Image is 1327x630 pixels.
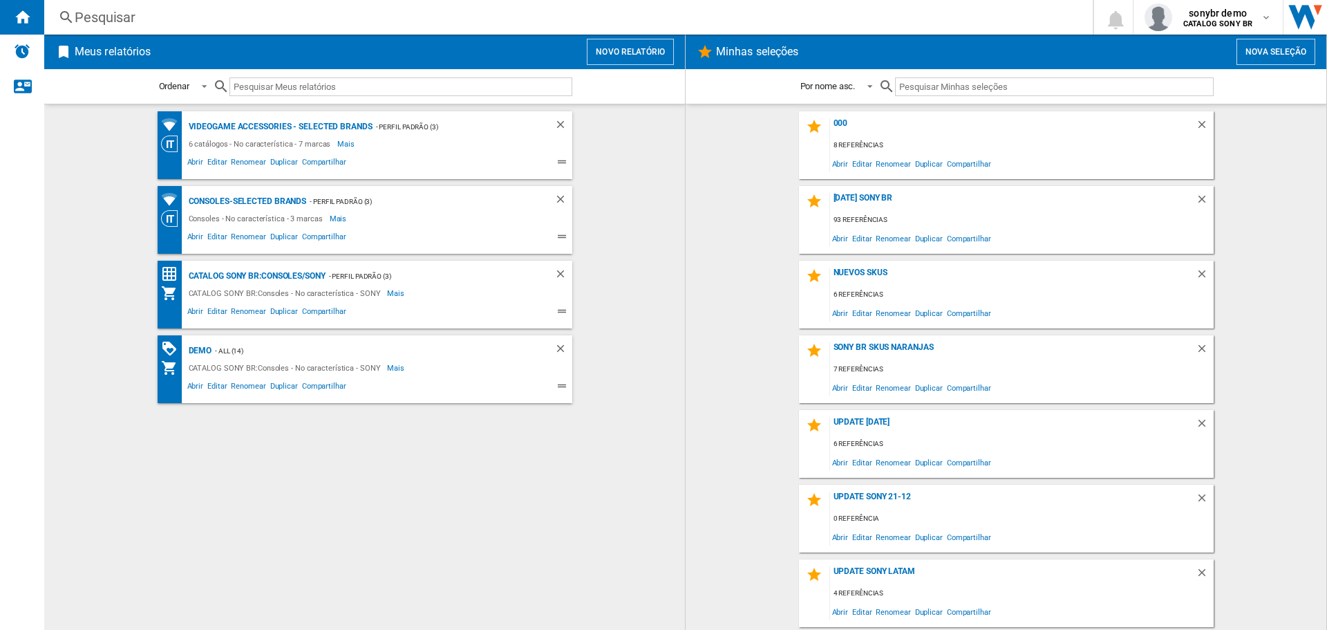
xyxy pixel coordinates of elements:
span: Duplicar [268,380,300,396]
div: 0 referência [830,510,1214,528]
span: Duplicar [913,154,945,173]
div: Pesquisar [75,8,1057,27]
div: 6 referências [830,286,1214,304]
span: Editar [850,154,874,173]
div: - Perfil padrão (3) [326,268,527,285]
span: Renomear [229,230,267,247]
button: Novo relatório [587,39,674,65]
div: - Perfil padrão (3) [373,118,527,136]
img: profile.jpg [1145,3,1172,31]
span: Compartilhar [300,305,348,322]
span: Editar [205,156,229,172]
div: 4 referências [830,585,1214,602]
div: [DATE] SONY BR [830,193,1196,212]
div: Visão Categoria [161,210,185,227]
span: Renomear [229,380,267,396]
span: Renomear [874,453,912,472]
div: 93 referências [830,212,1214,229]
div: Deletar [1196,342,1214,361]
div: - Perfil padrão (3) [306,193,526,210]
div: Cobertura de varejistas [161,191,185,208]
div: SONY BR SKUS NARANJAS [830,342,1196,361]
span: Editar [850,378,874,397]
span: Renomear [874,528,912,546]
span: Abrir [830,528,851,546]
span: Editar [205,305,229,322]
span: Abrir [185,230,206,247]
img: alerts-logo.svg [14,43,30,59]
span: Editar [850,229,874,248]
div: Nuevos skus [830,268,1196,286]
span: Abrir [830,453,851,472]
div: UPDATE SONY 21-12 [830,492,1196,510]
span: Renomear [229,156,267,172]
span: Duplicar [913,602,945,621]
input: Pesquisar Minhas seleções [895,77,1213,96]
span: Renomear [874,378,912,397]
span: Abrir [830,304,851,322]
span: Abrir [185,380,206,396]
div: Ordenar [159,81,189,91]
b: CATALOG SONY BR [1183,19,1252,28]
span: Editar [205,380,229,396]
button: Nova seleção [1236,39,1315,65]
div: Update [DATE] [830,417,1196,436]
div: Deletar [554,118,572,136]
div: UPDATE SONY LATAM [830,566,1196,585]
div: Meu sortimento [161,360,185,376]
span: Duplicar [913,453,945,472]
span: Abrir [830,378,851,397]
div: Matriz de preços [161,266,185,283]
span: Compartilhar [945,304,993,322]
div: Deletar [554,342,572,360]
span: Editar [850,528,874,546]
span: Abrir [830,602,851,621]
div: Deletar [554,268,572,285]
input: Pesquisar Meus relatórios [229,77,572,96]
div: 7 referências [830,361,1214,378]
div: Deletar [554,193,572,210]
span: Renomear [874,602,912,621]
div: Cobertura de varejistas [161,116,185,133]
span: Mais [387,285,406,302]
span: Compartilhar [945,378,993,397]
div: Por nome asc. [800,81,856,91]
h2: Meus relatórios [72,39,154,65]
span: Mais [330,210,349,227]
span: sonybr demo [1183,6,1252,20]
div: Deletar [1196,566,1214,585]
span: Compartilhar [945,154,993,173]
span: Compartilhar [945,229,993,248]
h2: Minhas seleções [713,39,802,65]
div: Deletar [1196,417,1214,436]
span: Duplicar [913,229,945,248]
span: Compartilhar [945,528,993,546]
span: Abrir [185,305,206,322]
span: Editar [850,304,874,322]
span: Duplicar [268,156,300,172]
div: Deletar [1196,193,1214,212]
div: 000 [830,118,1196,137]
span: Renomear [874,304,912,322]
div: Consoles-Selected brands [185,193,307,210]
span: Duplicar [913,378,945,397]
div: Meu sortimento [161,285,185,302]
span: Compartilhar [300,230,348,247]
div: Consoles - No característica - 3 marcas [185,210,330,227]
span: Editar [850,602,874,621]
span: Compartilhar [300,156,348,172]
span: Compartilhar [945,453,993,472]
div: Deletar [1196,268,1214,286]
span: Mais [387,360,406,376]
span: Mais [337,136,357,152]
div: - ALL (14) [211,342,526,360]
span: Renomear [874,154,912,173]
div: CATALOG SONY BR:Consoles - No característica - SONY [185,360,388,376]
span: Abrir [830,154,851,173]
span: Duplicar [268,230,300,247]
div: 8 referências [830,137,1214,154]
span: Abrir [185,156,206,172]
span: Renomear [229,305,267,322]
span: Duplicar [913,528,945,546]
div: CATALOG SONY BR:Consoles/SONY [185,268,326,285]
